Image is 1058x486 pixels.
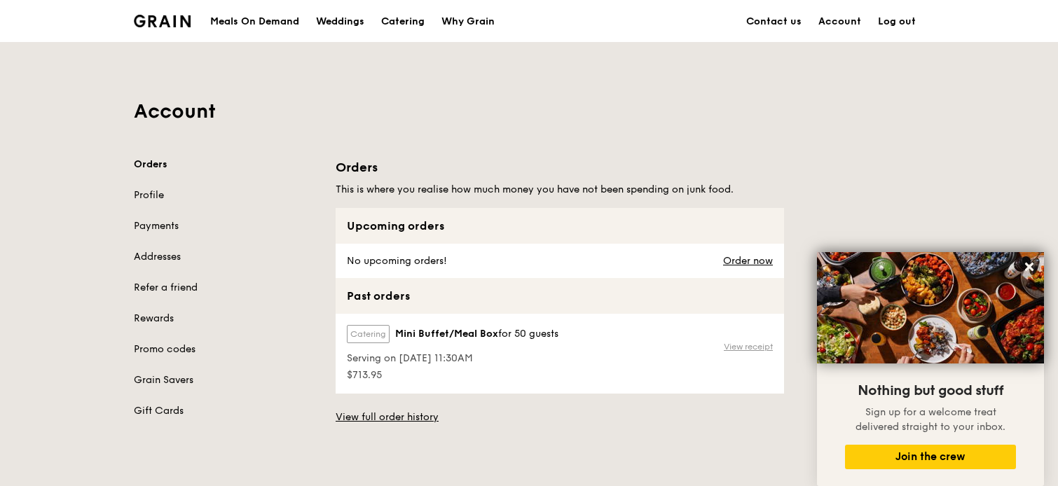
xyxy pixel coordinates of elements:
[441,1,495,43] div: Why Grain
[347,352,558,366] span: Serving on [DATE] 11:30AM
[723,256,773,267] a: Order now
[134,373,319,387] a: Grain Savers
[856,406,1005,433] span: Sign up for a welcome treat delivered straight to your inbox.
[134,188,319,202] a: Profile
[316,1,364,43] div: Weddings
[134,250,319,264] a: Addresses
[870,1,924,43] a: Log out
[373,1,433,43] a: Catering
[724,341,773,352] a: View receipt
[336,183,784,197] h5: This is where you realise how much money you have not been spending on junk food.
[810,1,870,43] a: Account
[347,368,558,382] span: $713.95
[381,1,425,43] div: Catering
[336,158,784,177] h1: Orders
[433,1,503,43] a: Why Grain
[858,382,1003,399] span: Nothing but good stuff
[134,158,319,172] a: Orders
[134,219,319,233] a: Payments
[845,445,1016,469] button: Join the crew
[1018,256,1040,278] button: Close
[134,281,319,295] a: Refer a friend
[134,404,319,418] a: Gift Cards
[134,99,924,124] h1: Account
[817,252,1044,363] img: DSC07876-Edit02-Large.jpeg
[738,1,810,43] a: Contact us
[134,342,319,356] a: Promo codes
[498,328,558,340] span: for 50 guests
[210,1,299,43] div: Meals On Demand
[347,325,390,343] label: Catering
[134,312,319,326] a: Rewards
[336,278,784,314] div: Past orders
[336,244,455,278] div: No upcoming orders!
[336,208,784,244] div: Upcoming orders
[395,327,498,341] span: Mini Buffet/Meal Box
[134,15,191,27] img: Grain
[308,1,373,43] a: Weddings
[336,410,439,424] a: View full order history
